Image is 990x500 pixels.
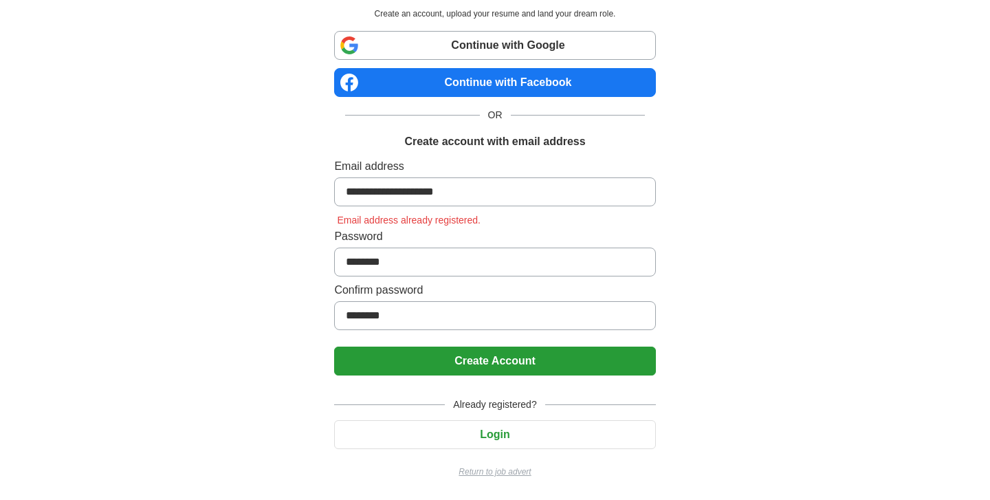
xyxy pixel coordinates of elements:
[404,133,585,150] h1: Create account with email address
[334,215,483,226] span: Email address already registered.
[334,347,655,376] button: Create Account
[337,8,652,20] p: Create an account, upload your resume and land your dream role.
[334,282,655,298] label: Confirm password
[334,228,655,245] label: Password
[334,428,655,440] a: Login
[334,466,655,478] a: Return to job advert
[445,398,544,412] span: Already registered?
[334,158,655,175] label: Email address
[334,31,655,60] a: Continue with Google
[334,68,655,97] a: Continue with Facebook
[334,420,655,449] button: Login
[480,108,511,122] span: OR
